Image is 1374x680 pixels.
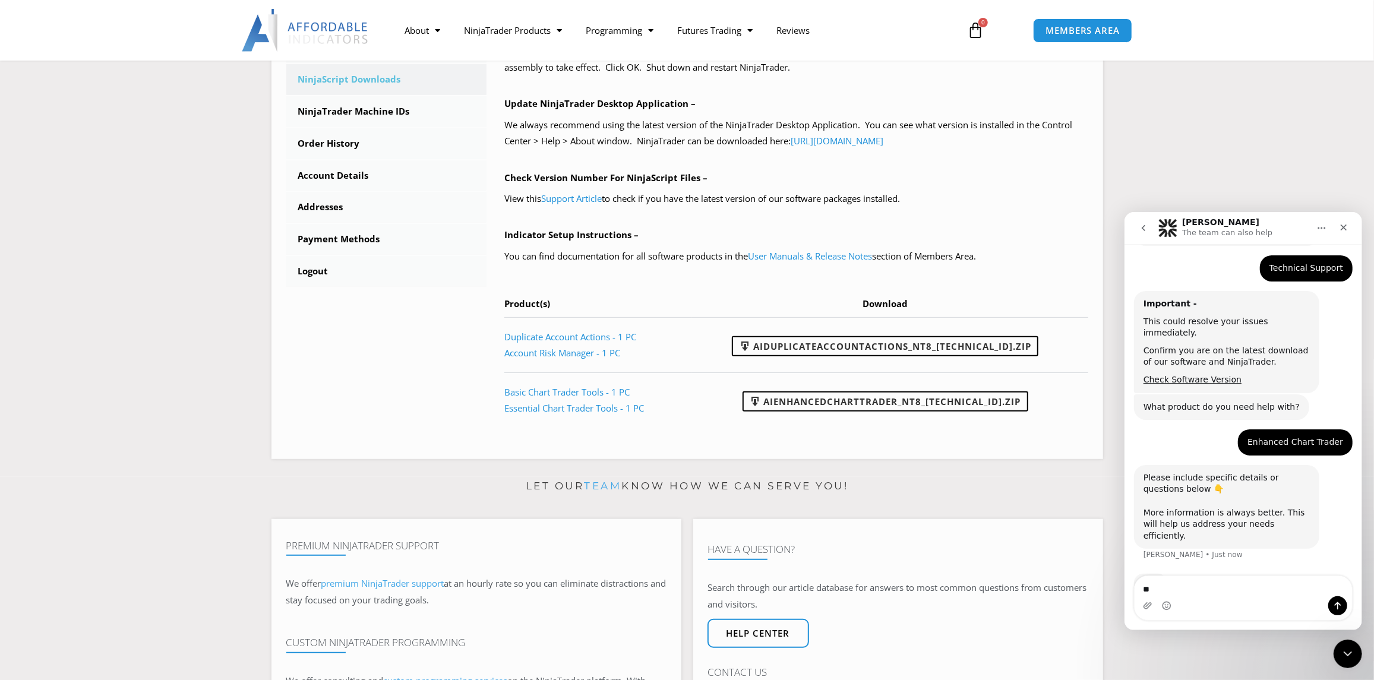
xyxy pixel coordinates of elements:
h4: Premium NinjaTrader Support [286,540,667,552]
iframe: Intercom live chat [1334,640,1362,668]
a: Basic Chart Trader Tools - 1 PC [504,386,630,398]
a: Payment Methods [286,224,487,255]
p: You can find documentation for all software products in the section of Members Area. [504,248,1088,265]
a: Duplicate Account Actions - 1 PC [504,331,636,343]
a: Account Details [286,160,487,191]
b: Update NinjaTrader Desktop Application – [504,97,696,109]
iframe: Intercom live chat [1125,212,1362,630]
a: Support Article [541,192,602,204]
span: MEMBERS AREA [1045,26,1120,35]
p: View this to check if you have the latest version of our software packages installed. [504,191,1088,207]
a: AIDuplicateAccountActions_NT8_[TECHNICAL_ID].zip [732,336,1038,356]
p: Search through our article database for answers to most common questions from customers and visit... [708,580,1088,613]
h4: Contact Us [708,666,1088,678]
span: Download [863,298,908,309]
span: 0 [978,18,988,27]
a: Reviews [765,17,822,44]
a: Logout [286,256,487,287]
a: NinjaTrader Machine IDs [286,96,487,127]
h4: Custom NinjaTrader Programming [286,637,667,649]
a: team [584,480,621,492]
a: About [393,17,452,44]
a: Essential Chart Trader Tools - 1 PC [504,402,644,414]
a: AIEnhancedChartTrader_NT8_[TECHNICAL_ID].zip [743,391,1028,412]
b: Check Version Number For NinjaScript Files – [504,172,707,184]
a: User Manuals & Release Notes [748,250,872,262]
a: Order History [286,128,487,159]
a: Futures Trading [665,17,765,44]
h4: Have A Question? [708,543,1088,555]
span: Help center [727,629,790,638]
nav: Menu [393,17,953,44]
span: We offer [286,577,321,589]
a: Help center [707,619,809,648]
p: Let our know how we can serve you! [271,477,1103,496]
span: Product(s) [504,298,550,309]
p: We always recommend using the latest version of the NinjaTrader Desktop Application. You can see ... [504,117,1088,150]
span: at an hourly rate so you can eliminate distractions and stay focused on your trading goals. [286,577,667,606]
a: Account Risk Manager - 1 PC [504,347,620,359]
a: 0 [949,13,1002,48]
a: Programming [574,17,665,44]
a: NinjaTrader Products [452,17,574,44]
a: [URL][DOMAIN_NAME] [791,135,883,147]
a: premium NinjaTrader support [321,577,444,589]
img: LogoAI | Affordable Indicators – NinjaTrader [242,9,369,52]
a: Addresses [286,192,487,223]
b: Indicator Setup Instructions – [504,229,639,241]
a: NinjaScript Downloads [286,64,487,95]
a: MEMBERS AREA [1033,18,1132,43]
